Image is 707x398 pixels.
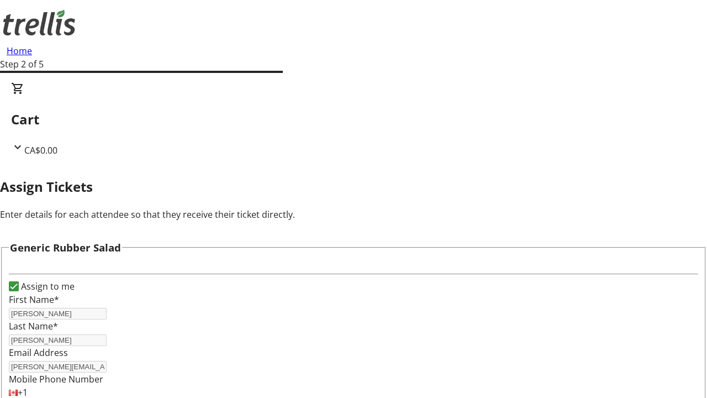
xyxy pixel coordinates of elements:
[9,320,58,332] label: Last Name*
[9,347,68,359] label: Email Address
[11,109,696,129] h2: Cart
[24,144,57,156] span: CA$0.00
[9,373,103,385] label: Mobile Phone Number
[9,294,59,306] label: First Name*
[19,280,75,293] label: Assign to me
[11,82,696,157] div: CartCA$0.00
[10,240,121,255] h3: Generic Rubber Salad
